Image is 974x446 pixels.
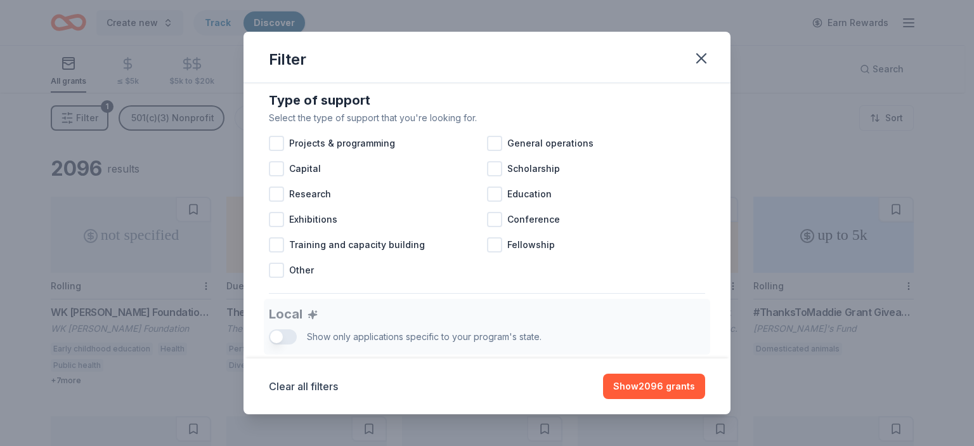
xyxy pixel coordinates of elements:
[507,161,560,176] span: Scholarship
[269,90,705,110] div: Type of support
[289,237,425,253] span: Training and capacity building
[507,237,555,253] span: Fellowship
[507,187,552,202] span: Education
[507,212,560,227] span: Conference
[289,136,395,151] span: Projects & programming
[289,212,337,227] span: Exhibitions
[507,136,594,151] span: General operations
[289,263,314,278] span: Other
[269,49,306,70] div: Filter
[289,161,321,176] span: Capital
[603,374,705,399] button: Show2096 grants
[269,379,338,394] button: Clear all filters
[289,187,331,202] span: Research
[269,110,705,126] div: Select the type of support that you're looking for.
